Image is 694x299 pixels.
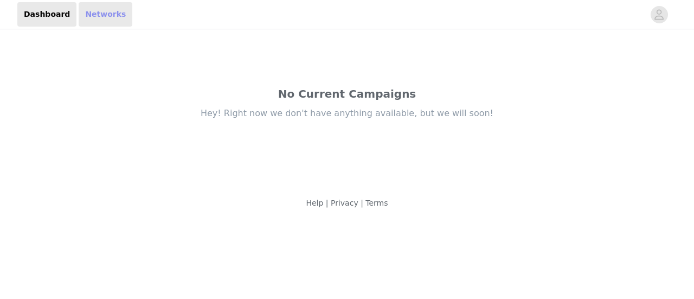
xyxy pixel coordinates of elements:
[119,86,575,102] div: No Current Campaigns
[119,107,575,119] div: Hey! Right now we don't have anything available, but we will soon!
[306,199,323,207] a: Help
[654,6,664,23] div: avatar
[361,199,363,207] span: |
[365,199,388,207] a: Terms
[17,2,76,27] a: Dashboard
[79,2,132,27] a: Networks
[331,199,358,207] a: Privacy
[326,199,329,207] span: |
